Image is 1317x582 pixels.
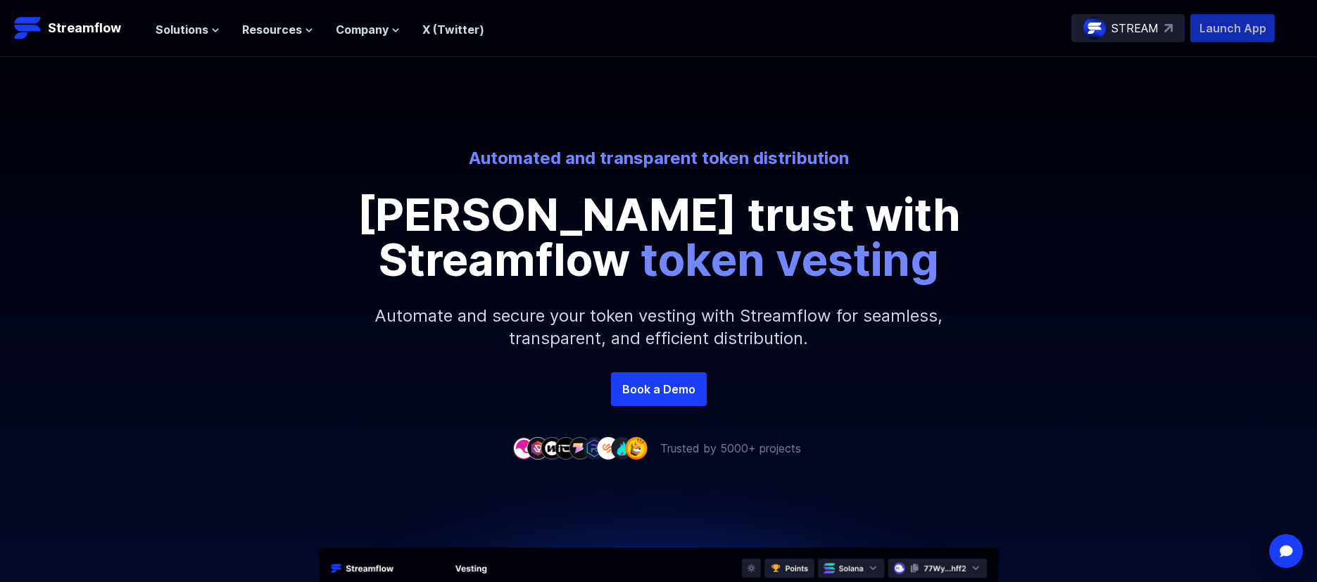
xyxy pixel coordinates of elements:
p: Automated and transparent token distribution [269,147,1049,170]
img: company-7 [597,437,619,459]
a: X (Twitter) [422,23,484,37]
a: STREAM [1071,14,1185,42]
button: Solutions [156,21,220,38]
img: company-8 [611,437,634,459]
button: Company [336,21,400,38]
img: company-9 [625,437,648,459]
a: Book a Demo [611,372,707,406]
img: company-3 [541,437,563,459]
p: Streamflow [48,18,121,38]
a: Streamflow [14,14,141,42]
img: top-right-arrow.svg [1164,24,1173,32]
img: company-4 [555,437,577,459]
p: Trusted by 5000+ projects [660,440,801,457]
span: Company [336,21,389,38]
span: Solutions [156,21,208,38]
button: Resources [242,21,313,38]
div: Open Intercom Messenger [1269,534,1303,568]
p: [PERSON_NAME] trust with Streamflow [342,192,976,282]
img: company-1 [512,437,535,459]
img: company-6 [583,437,605,459]
img: company-2 [527,437,549,459]
img: Streamflow Logo [14,14,42,42]
img: streamflow-logo-circle.png [1083,17,1106,39]
span: token vesting [641,232,939,286]
button: Launch App [1190,14,1275,42]
span: Resources [242,21,302,38]
p: Automate and secure your token vesting with Streamflow for seamless, transparent, and efficient d... [356,282,962,372]
img: company-5 [569,437,591,459]
p: STREAM [1111,20,1159,37]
